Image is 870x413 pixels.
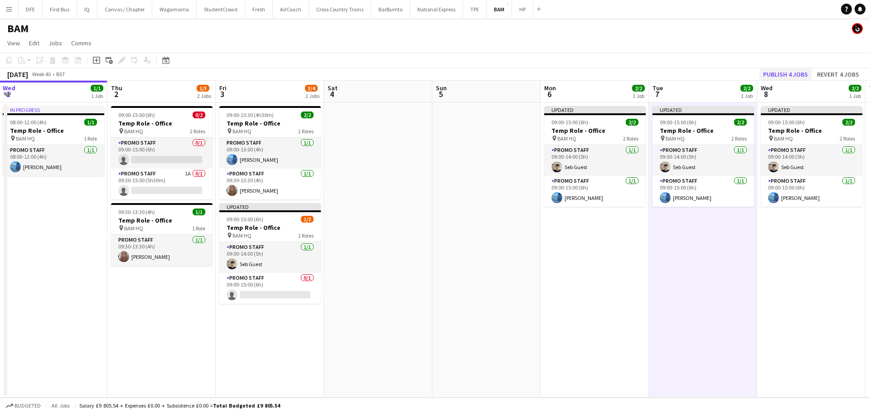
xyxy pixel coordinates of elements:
[544,106,646,207] app-job-card: Updated09:00-15:00 (6h)2/2Temp Role - Office BAM HQ2 RolesPromo Staff1/109:00-14:00 (5h)Seb Guest...
[111,106,213,199] app-job-card: 09:00-15:00 (6h)0/2Temp Role - Office BAM HQ2 RolesPromo Staff0/109:00-15:00 (6h) Promo Staff1A0/...
[111,119,213,127] h3: Temp Role - Office
[623,135,638,142] span: 2 Roles
[652,145,754,176] app-card-role: Promo Staff1/109:00-14:00 (5h)Seb Guest
[436,84,447,92] span: Sun
[227,216,263,223] span: 09:00-15:00 (6h)
[213,402,280,409] span: Total Budgeted £9 805.54
[4,37,24,49] a: View
[1,89,15,99] span: 1
[301,112,314,118] span: 2/2
[543,89,556,99] span: 6
[91,85,103,92] span: 1/1
[7,22,29,35] h1: BAM
[840,135,855,142] span: 2 Roles
[43,0,77,18] button: First Bus
[197,92,211,99] div: 2 Jobs
[512,0,533,18] button: HP
[232,232,251,239] span: BAM HQ
[56,71,65,78] div: BST
[849,85,861,92] span: 2/2
[71,39,92,47] span: Comms
[551,119,588,126] span: 09:00-15:00 (6h)
[652,106,754,207] div: Updated09:00-15:00 (6h)2/2Temp Role - Office BAM HQ2 RolesPromo Staff1/109:00-14:00 (5h)Seb Guest...
[544,126,646,135] h3: Temp Role - Office
[227,112,274,118] span: 09:00-13:30 (4h30m)
[652,106,754,113] div: Updated
[219,273,321,304] app-card-role: Promo Staff0/109:00-15:00 (6h)
[219,119,321,127] h3: Temp Role - Office
[91,92,103,99] div: 1 Job
[219,138,321,169] app-card-role: Promo Staff1/109:00-13:00 (4h)[PERSON_NAME]
[111,203,213,266] app-job-card: 09:30-13:30 (4h)1/1Temp Role - Office BAM HQ1 RolePromo Staff1/109:30-13:30 (4h)[PERSON_NAME]
[328,84,338,92] span: Sat
[852,23,863,34] app-user-avatar: Tim Bodenham
[77,0,97,18] button: IQ
[3,84,15,92] span: Wed
[97,0,152,18] button: Canvas / Chapter
[761,106,862,113] div: Updated
[111,235,213,266] app-card-role: Promo Staff1/109:30-13:30 (4h)[PERSON_NAME]
[761,106,862,207] app-job-card: Updated09:00-15:00 (6h)2/2Temp Role - Office BAM HQ2 RolesPromo Staff1/109:00-14:00 (5h)Seb Guest...
[219,169,321,199] app-card-role: Promo Staff1/109:30-13:30 (4h)[PERSON_NAME]
[305,92,319,99] div: 2 Jobs
[652,126,754,135] h3: Temp Role - Office
[45,37,66,49] a: Jobs
[761,176,862,207] app-card-role: Promo Staff1/109:00-15:00 (6h)[PERSON_NAME]
[219,203,321,304] app-job-card: Updated09:00-15:00 (6h)1/2Temp Role - Office BAM HQ2 RolesPromo Staff1/109:00-14:00 (5h)Seb Guest...
[219,84,227,92] span: Fri
[79,402,280,409] div: Salary £9 805.54 + Expenses £0.00 + Subsistence £0.00 =
[193,112,205,118] span: 0/2
[298,128,314,135] span: 2 Roles
[633,92,644,99] div: 1 Job
[298,232,314,239] span: 2 Roles
[30,71,53,78] span: Week 40
[245,0,273,18] button: Fresh
[273,0,309,18] button: AirCoach
[651,89,663,99] span: 7
[632,85,645,92] span: 2/2
[463,0,487,18] button: TPE
[544,84,556,92] span: Mon
[410,0,463,18] button: National Express
[118,112,155,118] span: 09:00-15:00 (6h)
[84,119,97,126] span: 1/1
[371,0,410,18] button: BarBurrito
[193,209,205,215] span: 1/1
[849,92,861,99] div: 1 Job
[761,126,862,135] h3: Temp Role - Office
[660,119,696,126] span: 09:00-15:00 (6h)
[761,145,862,176] app-card-role: Promo Staff1/109:00-14:00 (5h)Seb Guest
[544,106,646,113] div: Updated
[111,84,122,92] span: Thu
[487,0,512,18] button: BAM
[190,128,205,135] span: 2 Roles
[326,89,338,99] span: 4
[124,128,143,135] span: BAM HQ
[842,119,855,126] span: 2/2
[544,145,646,176] app-card-role: Promo Staff1/109:00-14:00 (5h)Seb Guest
[5,401,42,411] button: Budgeted
[219,242,321,273] app-card-role: Promo Staff1/109:00-14:00 (5h)Seb Guest
[768,119,805,126] span: 09:00-15:00 (6h)
[3,106,104,176] div: In progress08:00-12:00 (4h)1/1Temp Role - Office BAM HQ1 RolePromo Staff1/108:00-12:00 (4h)[PERSO...
[111,138,213,169] app-card-role: Promo Staff0/109:00-15:00 (6h)
[734,119,747,126] span: 2/2
[219,106,321,199] app-job-card: 09:00-13:30 (4h30m)2/2Temp Role - Office BAM HQ2 RolesPromo Staff1/109:00-13:00 (4h)[PERSON_NAME]...
[118,209,155,215] span: 09:30-13:30 (4h)
[232,128,251,135] span: BAM HQ
[666,135,685,142] span: BAM HQ
[741,92,753,99] div: 1 Job
[7,39,20,47] span: View
[3,126,104,135] h3: Temp Role - Office
[25,37,43,49] a: Edit
[152,0,197,18] button: Wagamama
[111,169,213,199] app-card-role: Promo Staff1A0/109:30-15:00 (5h30m)
[544,176,646,207] app-card-role: Promo Staff1/109:00-15:00 (6h)[PERSON_NAME]
[110,89,122,99] span: 2
[761,84,773,92] span: Wed
[19,0,43,18] button: DFE
[3,106,104,113] div: In progress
